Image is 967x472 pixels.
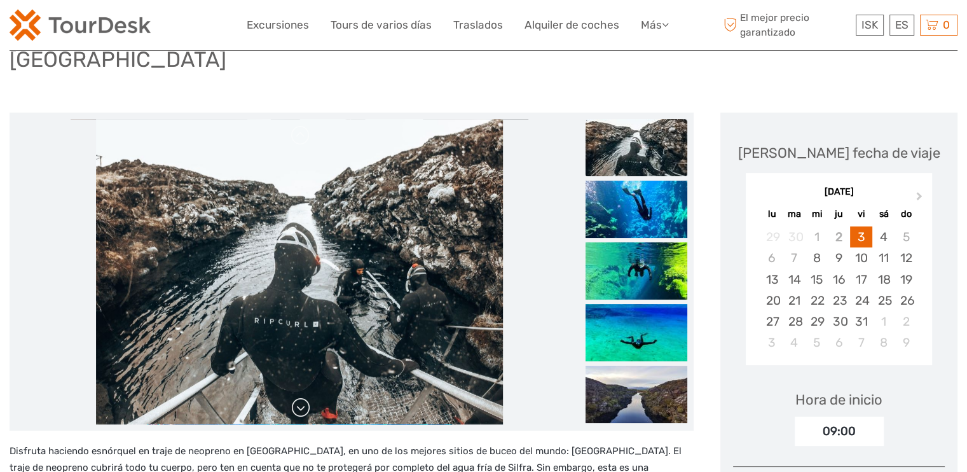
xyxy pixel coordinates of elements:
[850,226,872,247] div: Choose viernes, 3 de octubre de 2025
[850,290,872,311] div: Choose viernes, 24 de octubre de 2025
[806,290,828,311] div: Choose miércoles, 22 de octubre de 2025
[586,181,687,238] img: d35fb30eb07b442ba5abaa8dffe420dc_slider_thumbnail.jpeg
[850,247,872,268] div: Choose viernes, 10 de octubre de 2025
[806,269,828,290] div: Choose miércoles, 15 de octubre de 2025
[96,119,503,424] img: 7b5f75062be646cf970e70e4a36ebd33_main_slider.jpeg
[783,205,806,223] div: ma
[895,205,917,223] div: do
[760,290,783,311] div: Choose lunes, 20 de octubre de 2025
[872,247,895,268] div: Choose sábado, 11 de octubre de 2025
[872,269,895,290] div: Choose sábado, 18 de octubre de 2025
[850,205,872,223] div: vi
[828,290,850,311] div: Choose jueves, 23 de octubre de 2025
[861,18,878,31] span: ISK
[895,269,917,290] div: Choose domingo, 19 de octubre de 2025
[18,22,144,32] p: We're away right now. Please check back later!
[795,390,882,410] div: Hora de inicio
[895,247,917,268] div: Choose domingo, 12 de octubre de 2025
[586,366,687,423] img: 71ce6de0dbef4d918f6fc106d549cf13_slider_thumbnail.jpeg
[872,311,895,332] div: Choose sábado, 1 de noviembre de 2025
[806,247,828,268] div: Choose miércoles, 8 de octubre de 2025
[895,290,917,311] div: Choose domingo, 26 de octubre de 2025
[850,311,872,332] div: Choose viernes, 31 de octubre de 2025
[910,189,931,209] button: Next Month
[586,242,687,300] img: 96997b01737e4c179fb6680db6bd95cb_slider_thumbnail.jpeg
[872,332,895,353] div: Choose sábado, 8 de noviembre de 2025
[586,119,687,176] img: 7b5f75062be646cf970e70e4a36ebd33_slider_thumbnail.jpeg
[828,311,850,332] div: Choose jueves, 30 de octubre de 2025
[783,311,806,332] div: Choose martes, 28 de octubre de 2025
[850,269,872,290] div: Choose viernes, 17 de octubre de 2025
[850,332,872,353] div: Choose viernes, 7 de noviembre de 2025
[783,247,806,268] div: Not available martes, 7 de octubre de 2025
[828,205,850,223] div: ju
[586,304,687,361] img: f49ad2bc0c24425a9d071fa0f2418ee3_slider_thumbnail.jpeg
[783,226,806,247] div: Not available martes, 30 de septiembre de 2025
[828,332,850,353] div: Choose jueves, 6 de noviembre de 2025
[10,10,151,41] img: 120-15d4194f-c635-41b9-a512-a3cb382bfb57_logo_small.png
[760,332,783,353] div: Choose lunes, 3 de noviembre de 2025
[872,290,895,311] div: Choose sábado, 25 de octubre de 2025
[806,226,828,247] div: Not available miércoles, 1 de octubre de 2025
[525,16,619,34] a: Alquiler de coches
[720,11,853,39] span: El mejor precio garantizado
[146,20,161,35] button: Open LiveChat chat widget
[783,332,806,353] div: Choose martes, 4 de noviembre de 2025
[760,226,783,247] div: Not available lunes, 29 de septiembre de 2025
[783,269,806,290] div: Choose martes, 14 de octubre de 2025
[828,247,850,268] div: Choose jueves, 9 de octubre de 2025
[760,311,783,332] div: Choose lunes, 27 de octubre de 2025
[746,186,932,199] div: [DATE]
[783,290,806,311] div: Choose martes, 21 de octubre de 2025
[828,269,850,290] div: Choose jueves, 16 de octubre de 2025
[806,205,828,223] div: mi
[889,15,914,36] div: ES
[738,143,940,163] div: [PERSON_NAME] fecha de viaje
[760,247,783,268] div: Not available lunes, 6 de octubre de 2025
[247,16,309,34] a: Excursiones
[806,332,828,353] div: Choose miércoles, 5 de noviembre de 2025
[806,311,828,332] div: Choose miércoles, 29 de octubre de 2025
[828,226,850,247] div: Not available jueves, 2 de octubre de 2025
[760,269,783,290] div: Choose lunes, 13 de octubre de 2025
[895,226,917,247] div: Not available domingo, 5 de octubre de 2025
[331,16,432,34] a: Tours de varios días
[895,332,917,353] div: Choose domingo, 9 de noviembre de 2025
[760,205,783,223] div: lu
[941,18,952,31] span: 0
[453,16,503,34] a: Traslados
[641,16,669,34] a: Más
[895,311,917,332] div: Choose domingo, 2 de noviembre de 2025
[750,226,928,353] div: month 2025-10
[872,226,895,247] div: Choose sábado, 4 de octubre de 2025
[795,417,884,446] div: 09:00
[872,205,895,223] div: sá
